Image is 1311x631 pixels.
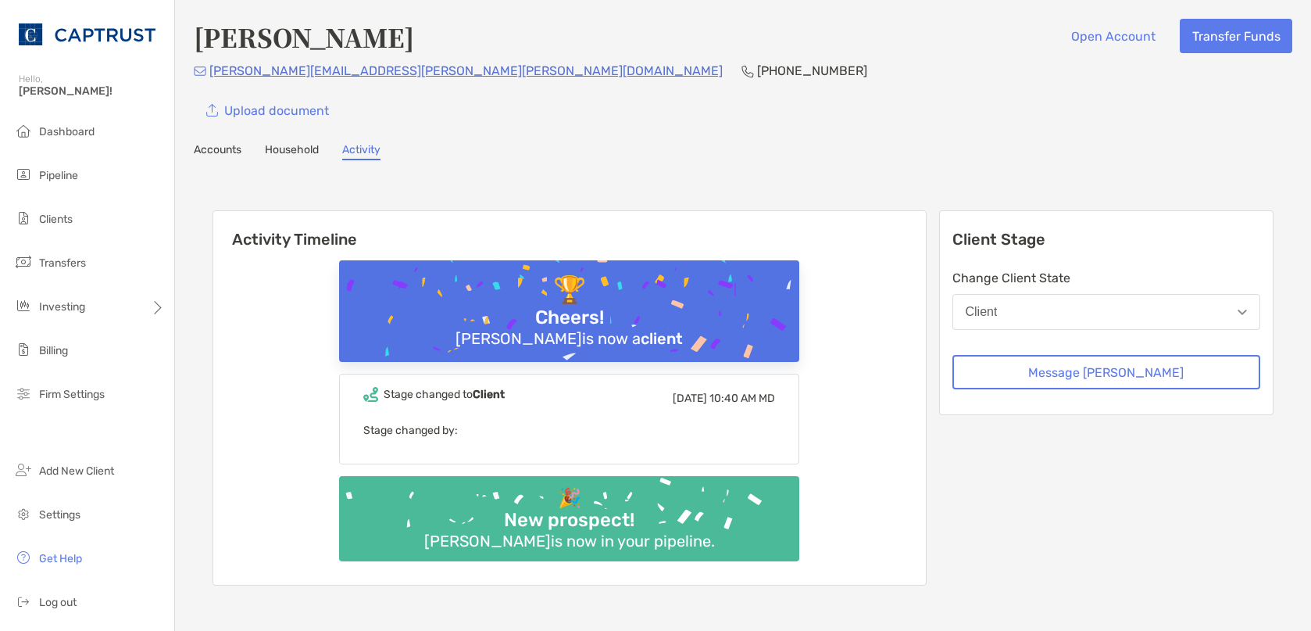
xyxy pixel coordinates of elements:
[39,169,78,182] span: Pipeline
[757,61,867,81] p: [PHONE_NUMBER]
[641,329,683,348] b: client
[552,487,588,510] div: 🎉
[194,93,341,127] a: Upload document
[952,355,1261,389] button: Message [PERSON_NAME]
[547,274,592,307] div: 🏆
[19,84,165,98] span: [PERSON_NAME]!
[39,213,73,226] span: Clients
[1059,19,1167,53] button: Open Account
[39,552,82,565] span: Get Help
[39,300,85,314] span: Investing
[952,268,1261,288] p: Change Client State
[39,388,105,401] span: Firm Settings
[14,253,33,271] img: transfers icon
[206,104,218,117] img: button icon
[209,61,723,81] p: [PERSON_NAME][EMAIL_ADDRESS][PERSON_NAME][PERSON_NAME][DOMAIN_NAME]
[39,256,86,270] span: Transfers
[529,307,610,329] div: Cheers!
[194,143,241,160] a: Accounts
[14,384,33,403] img: firm-settings icon
[39,464,114,478] span: Add New Client
[952,294,1261,330] button: Client
[14,340,33,359] img: billing icon
[709,392,775,405] span: 10:40 AM MD
[363,387,378,402] img: Event icon
[194,66,206,76] img: Email Icon
[14,121,33,140] img: dashboard icon
[39,508,80,522] span: Settings
[418,532,721,550] div: [PERSON_NAME] is now in your pipeline.
[952,230,1261,249] p: Client Stage
[1238,310,1247,315] img: Open dropdown arrow
[39,125,95,138] span: Dashboard
[473,388,505,401] b: Client
[19,6,155,63] img: CAPTRUST Logo
[449,329,689,348] div: [PERSON_NAME] is now a
[39,344,68,357] span: Billing
[14,504,33,523] img: settings icon
[342,143,380,160] a: Activity
[673,392,707,405] span: [DATE]
[1180,19,1292,53] button: Transfer Funds
[194,19,414,55] h4: [PERSON_NAME]
[741,65,754,77] img: Phone Icon
[339,476,799,549] img: Confetti
[363,421,775,440] p: Stage changed by:
[966,305,998,319] div: Client
[14,461,33,479] img: add_new_client icon
[39,596,77,609] span: Log out
[213,211,926,249] h6: Activity Timeline
[265,143,319,160] a: Household
[14,296,33,315] img: investing icon
[339,260,799,396] img: Confetti
[14,592,33,611] img: logout icon
[14,165,33,184] img: pipeline icon
[14,209,33,228] img: clients icon
[384,388,505,401] div: Stage changed to
[498,509,641,532] div: New prospect!
[14,548,33,567] img: get-help icon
